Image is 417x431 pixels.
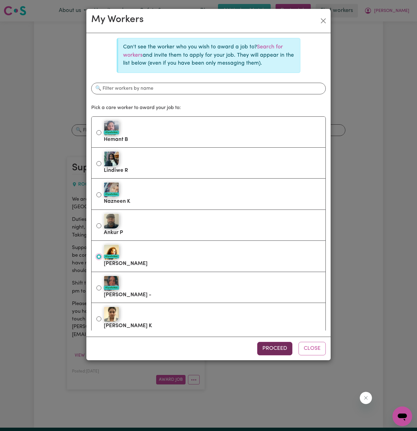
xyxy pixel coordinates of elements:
label: Hemant B [104,119,321,145]
iframe: Button to launch messaging window [393,406,412,426]
div: #OpenForWork [104,130,119,134]
label: [PERSON_NAME] [104,243,321,269]
img: Amanjot K [104,307,119,322]
img: Lindiwe R [104,151,119,167]
input: 🔍 Filter workers by name [91,83,326,94]
div: #OpenForWork [104,255,119,259]
img: Nazneen K [104,182,119,198]
label: [PERSON_NAME] - [104,274,321,300]
img: Hemant B [104,120,119,136]
div: #OpenForWork [104,286,119,290]
button: Proceed [257,342,292,355]
div: #OpenForWork [104,192,119,196]
label: Ankur P [104,212,321,238]
button: Close [318,16,328,26]
button: Close [299,342,326,355]
iframe: Close message [360,392,372,404]
label: Nazneen K [104,181,321,207]
span: Need any help? [4,4,37,9]
h2: My Workers [91,14,144,25]
p: Pick a care worker to award your job to: [91,104,326,112]
img: Ankur P [104,214,119,229]
p: Can't see the worker who you wish to award a job to? and invite them to apply for your job. They ... [123,43,295,67]
img: Jazz Davies [104,244,119,260]
a: Search for workers [123,44,283,58]
img: Arpanpreet - [104,276,119,291]
label: [PERSON_NAME] K [104,305,321,331]
label: Lindiwe R [104,150,321,176]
